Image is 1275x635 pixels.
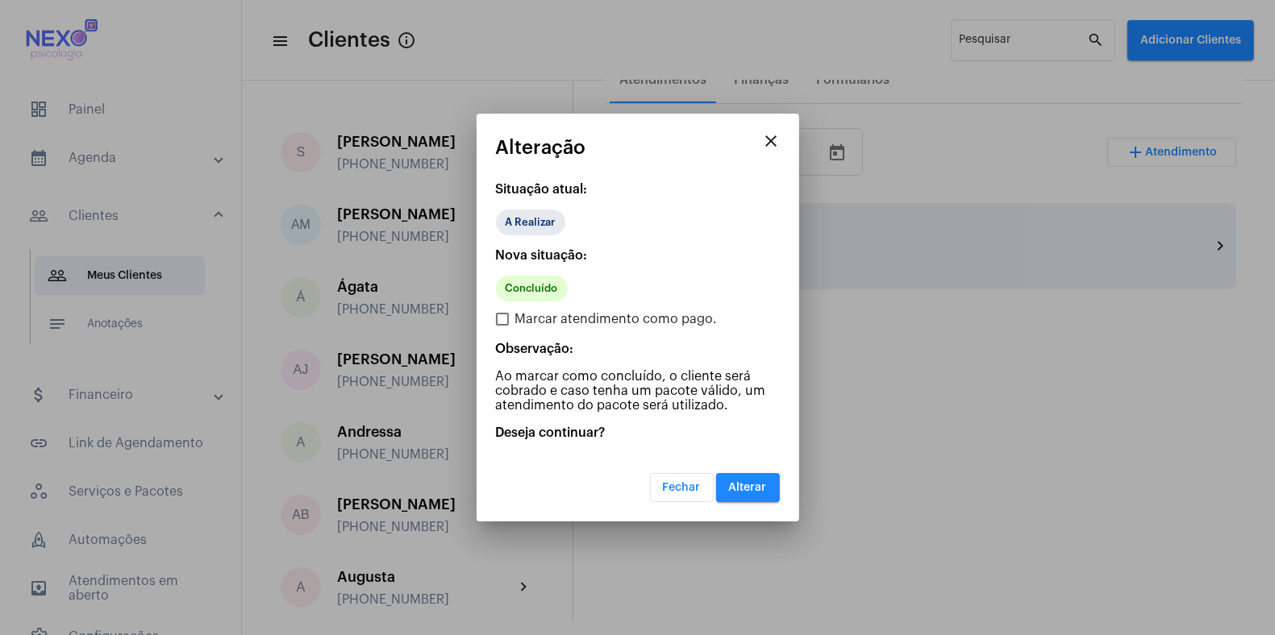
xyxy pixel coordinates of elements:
p: Ao marcar como concluído, o cliente será cobrado e caso tenha um pacote válido, um atendimento do... [496,369,780,413]
button: Fechar [650,473,714,502]
mat-chip: A Realizar [496,210,565,235]
span: Marcar atendimento como pago. [515,309,718,329]
span: Fechar [663,482,701,493]
mat-icon: close [762,131,781,151]
button: Alterar [716,473,780,502]
p: Observação: [496,342,780,356]
p: Nova situação: [496,248,780,263]
p: Deseja continuar? [496,425,780,440]
span: Alteração [496,137,586,158]
span: Alterar [729,482,767,493]
mat-chip: Concluído [496,276,568,301]
p: Situação atual: [496,182,780,197]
